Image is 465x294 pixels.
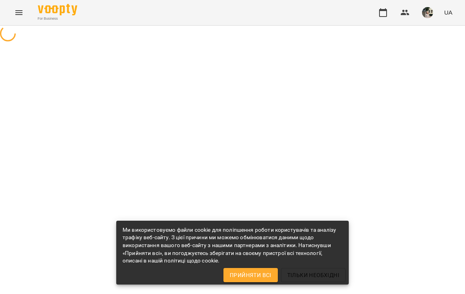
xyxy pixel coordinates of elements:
[444,8,452,17] span: UA
[38,16,77,21] span: For Business
[422,7,433,18] img: cf4d6eb83d031974aacf3fedae7611bc.jpeg
[441,5,456,20] button: UA
[9,3,28,22] button: Menu
[38,4,77,15] img: Voopty Logo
